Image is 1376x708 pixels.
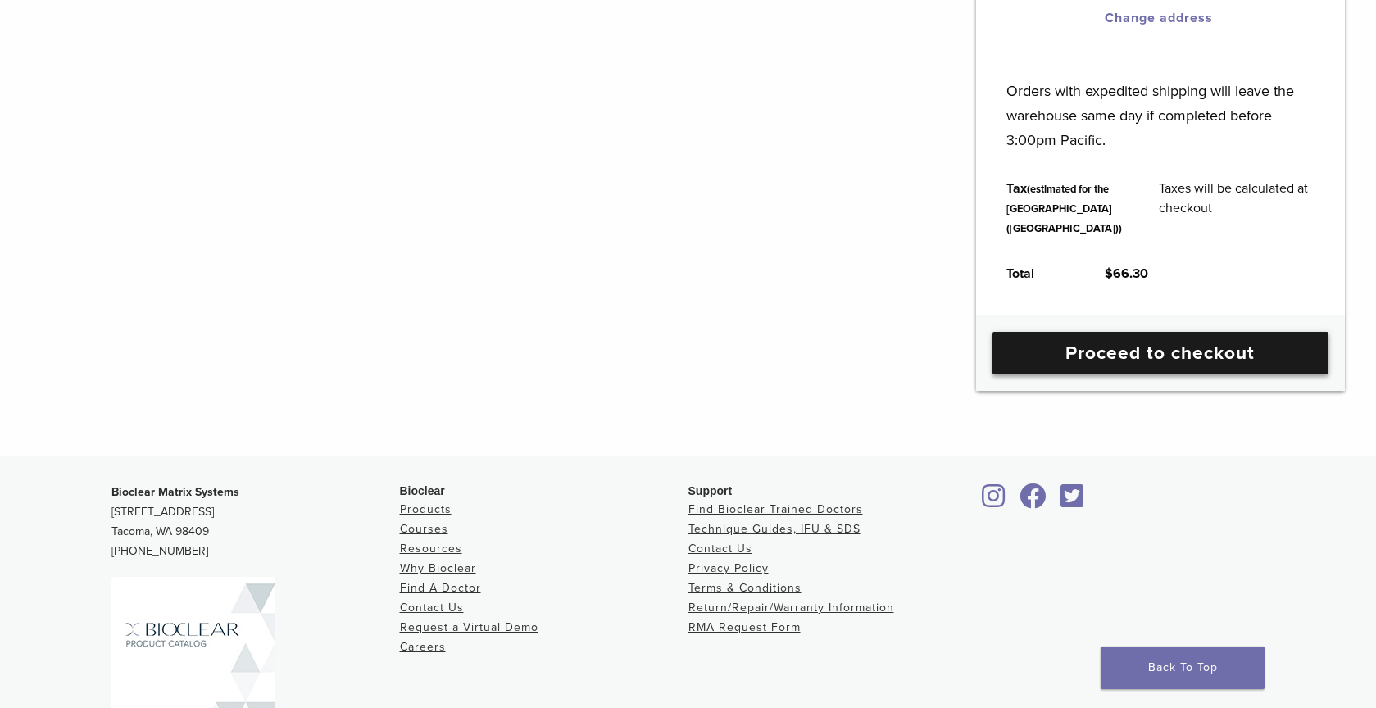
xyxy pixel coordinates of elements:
[988,166,1141,251] th: Tax
[688,484,733,497] span: Support
[688,542,752,556] a: Contact Us
[1006,183,1122,235] small: (estimated for the [GEOGRAPHIC_DATA] ([GEOGRAPHIC_DATA]))
[400,561,476,575] a: Why Bioclear
[111,483,400,561] p: [STREET_ADDRESS] Tacoma, WA 98409 [PHONE_NUMBER]
[400,522,448,536] a: Courses
[1015,493,1052,510] a: Bioclear
[688,581,802,595] a: Terms & Conditions
[1101,647,1265,689] a: Back To Top
[988,251,1087,297] th: Total
[111,485,239,499] strong: Bioclear Matrix Systems
[400,601,464,615] a: Contact Us
[400,484,445,497] span: Bioclear
[1056,493,1090,510] a: Bioclear
[400,640,446,654] a: Careers
[1105,265,1113,282] span: $
[688,522,861,536] a: Technique Guides, IFU & SDS
[977,493,1011,510] a: Bioclear
[1141,166,1333,251] td: Taxes will be calculated at checkout
[688,561,769,575] a: Privacy Policy
[992,332,1328,374] a: Proceed to checkout
[1105,265,1148,282] bdi: 66.30
[400,581,481,595] a: Find A Doctor
[400,502,452,516] a: Products
[688,620,801,634] a: RMA Request Form
[1105,10,1213,26] a: Change address
[1006,54,1314,152] p: Orders with expedited shipping will leave the warehouse same day if completed before 3:00pm Pacific.
[688,502,863,516] a: Find Bioclear Trained Doctors
[400,620,538,634] a: Request a Virtual Demo
[688,601,894,615] a: Return/Repair/Warranty Information
[400,542,462,556] a: Resources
